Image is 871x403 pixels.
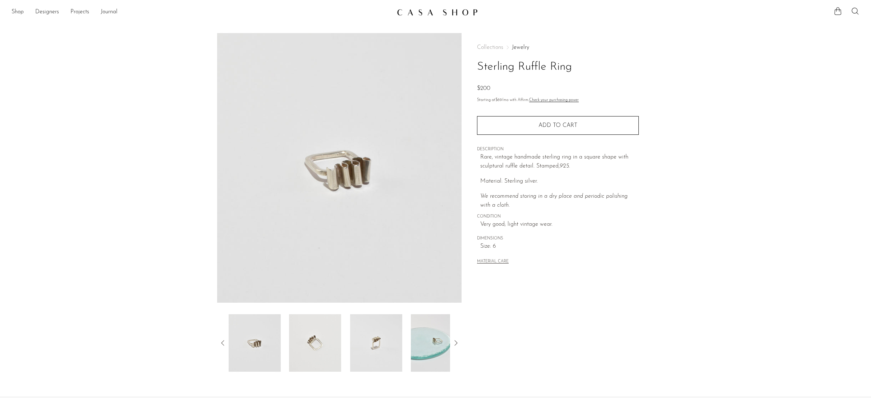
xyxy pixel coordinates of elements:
[229,314,281,372] img: Sterling Ruffle Ring
[538,122,577,129] span: Add to cart
[480,153,639,171] p: Rare, vintage handmade sterling ring in a square shape with sculptural ruffle detail. Stamped,
[560,163,570,169] em: 925.
[477,45,503,50] span: Collections
[411,314,463,372] img: Sterling Ruffle Ring
[477,58,639,76] h1: Sterling Ruffle Ring
[529,98,579,102] a: Check your purchasing power - Learn more about Affirm Financing (opens in modal)
[70,8,89,17] a: Projects
[477,214,639,220] span: CONDITION
[512,45,529,50] a: Jewelry
[477,146,639,153] span: DESCRIPTION
[12,6,391,18] nav: Desktop navigation
[477,97,639,104] p: Starting at /mo with Affirm.
[480,242,639,251] span: Size: 6
[289,314,341,372] img: Sterling Ruffle Ring
[477,259,509,265] button: MATERIAL CARE
[477,116,639,135] button: Add to cart
[480,177,639,186] p: Material: Sterling silver.
[495,98,502,102] span: $69
[101,8,118,17] a: Journal
[480,220,639,229] span: Very good; light vintage wear.
[477,86,490,91] span: $200
[12,6,391,18] ul: NEW HEADER MENU
[350,314,402,372] img: Sterling Ruffle Ring
[12,8,24,17] a: Shop
[35,8,59,17] a: Designers
[477,45,639,50] nav: Breadcrumbs
[477,235,639,242] span: DIMENSIONS
[480,193,628,209] em: We recommend storing in a dry place and periodic polishing with a cloth.
[217,33,462,303] img: Sterling Ruffle Ring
